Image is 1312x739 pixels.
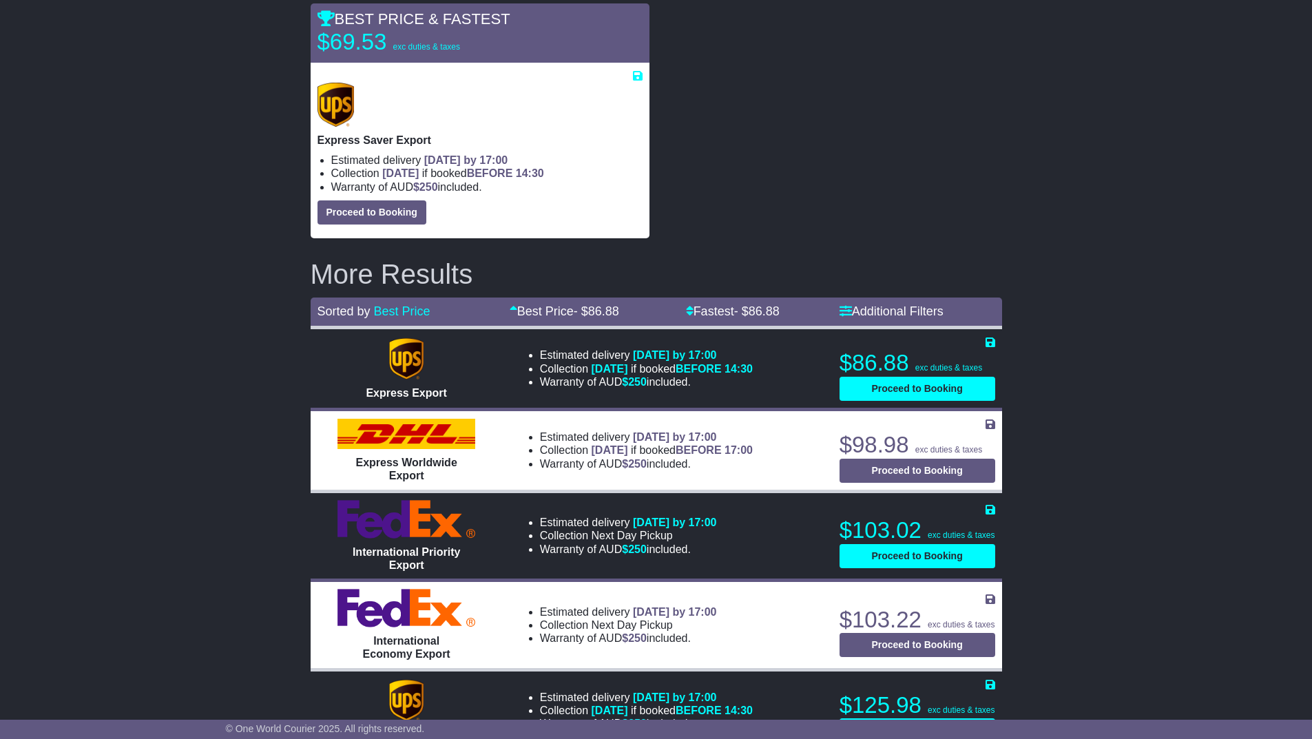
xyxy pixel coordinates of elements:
span: 86.88 [749,304,780,318]
a: Additional Filters [840,304,944,318]
span: 250 [419,181,438,193]
h2: More Results [311,259,1002,289]
img: UPS (new): Express Saver Export [317,83,355,127]
span: 250 [628,543,647,555]
li: Estimated delivery [540,516,717,529]
span: if booked [592,705,753,716]
span: $ [622,543,647,555]
span: exc duties & taxes [915,445,982,455]
li: Warranty of AUD included. [540,457,753,470]
img: FedEx Express: International Priority Export [337,500,475,539]
span: [DATE] by 17:00 [633,431,717,443]
li: Collection [540,362,753,375]
p: $98.98 [840,431,995,459]
li: Collection [540,529,717,542]
span: Express Worldwide Export [355,457,457,481]
span: exc duties & taxes [393,42,460,52]
p: $103.02 [840,517,995,544]
span: [DATE] [592,705,628,716]
p: $86.88 [840,349,995,377]
span: [DATE] by 17:00 [633,517,717,528]
span: if booked [592,444,753,456]
span: © One World Courier 2025. All rights reserved. [226,723,425,734]
span: if booked [382,167,543,179]
li: Warranty of AUD included. [540,632,717,645]
span: 250 [628,718,647,729]
span: exc duties & taxes [928,530,995,540]
li: Estimated delivery [540,691,753,704]
li: Collection [331,167,643,180]
span: Next Day Pickup [592,530,673,541]
li: Estimated delivery [331,154,643,167]
span: BEFORE [676,444,722,456]
li: Warranty of AUD included. [331,180,643,194]
span: - $ [734,304,780,318]
span: [DATE] by 17:00 [633,349,717,361]
li: Collection [540,704,753,717]
span: International Economy Export [363,635,450,660]
span: [DATE] by 17:00 [633,606,717,618]
p: $103.22 [840,606,995,634]
li: Warranty of AUD included. [540,543,717,556]
span: exc duties & taxes [915,363,982,373]
p: $69.53 [317,28,490,56]
button: Proceed to Booking [840,377,995,401]
a: Best Price [374,304,430,318]
span: $ [622,376,647,388]
img: FedEx Express: International Economy Export [337,589,475,627]
span: Sorted by [317,304,371,318]
p: $125.98 [840,691,995,719]
span: [DATE] [592,444,628,456]
span: BEST PRICE & FASTEST [317,10,510,28]
li: Collection [540,444,753,457]
span: BEFORE [676,705,722,716]
a: Fastest- $86.88 [686,304,780,318]
span: BEFORE [676,363,722,375]
li: Collection [540,618,717,632]
span: 17:00 [725,444,753,456]
img: DHL: Express Worldwide Export [337,419,475,449]
span: Express Export [366,387,446,399]
span: [DATE] by 17:00 [424,154,508,166]
p: Express Saver Export [317,134,643,147]
button: Proceed to Booking [840,459,995,483]
span: 250 [628,632,647,644]
span: $ [622,458,647,470]
span: 14:30 [725,705,753,716]
span: $ [413,181,438,193]
li: Estimated delivery [540,605,717,618]
li: Estimated delivery [540,348,753,362]
a: Best Price- $86.88 [510,304,619,318]
button: Proceed to Booking [317,200,426,225]
span: 14:30 [725,363,753,375]
span: 250 [628,458,647,470]
img: UPS (new): Expedited Export [389,680,424,721]
span: - $ [574,304,619,318]
li: Warranty of AUD included. [540,375,753,388]
span: 250 [628,376,647,388]
span: International Priority Export [353,546,460,571]
span: exc duties & taxes [928,620,995,629]
span: $ [622,632,647,644]
span: if booked [592,363,753,375]
span: [DATE] [592,363,628,375]
span: $ [622,718,647,729]
span: [DATE] [382,167,419,179]
span: exc duties & taxes [928,705,995,715]
span: [DATE] by 17:00 [633,691,717,703]
img: UPS (new): Express Export [389,338,424,379]
span: BEFORE [467,167,513,179]
li: Estimated delivery [540,430,753,444]
li: Warranty of AUD included. [540,717,753,730]
span: 86.88 [588,304,619,318]
button: Proceed to Booking [840,544,995,568]
span: Next Day Pickup [592,619,673,631]
span: 14:30 [516,167,544,179]
button: Proceed to Booking [840,633,995,657]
